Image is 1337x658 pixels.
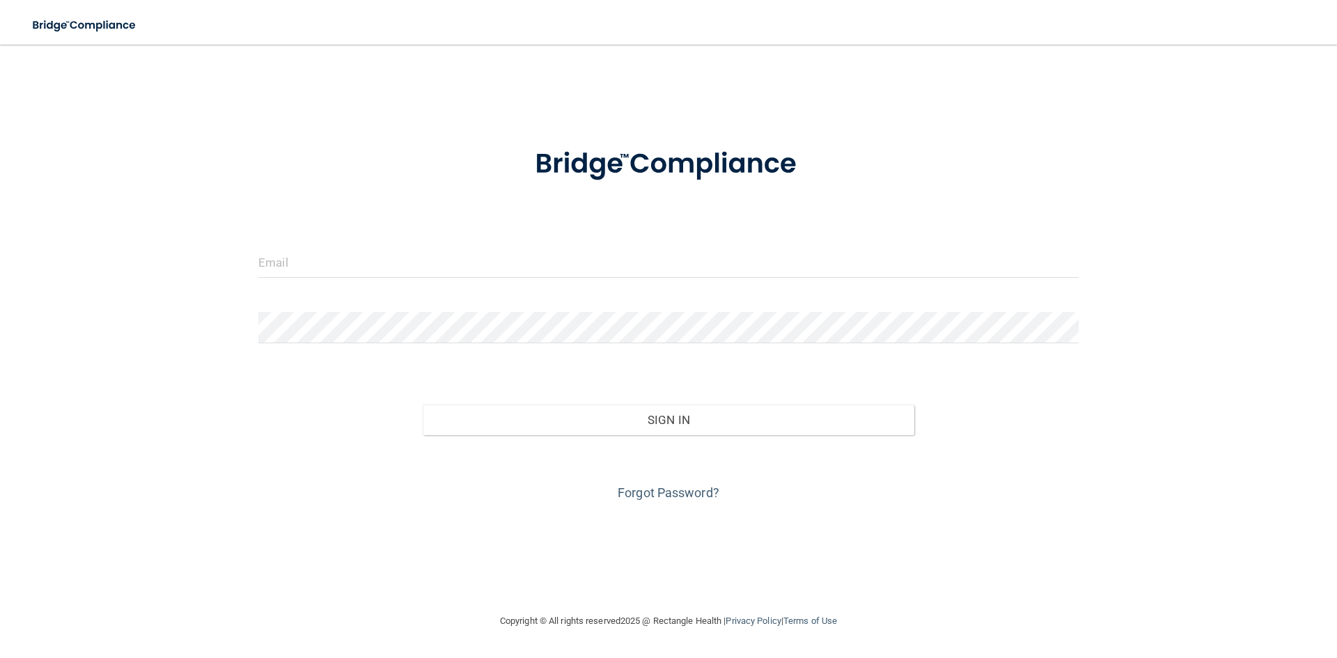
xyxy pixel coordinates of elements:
[506,128,831,201] img: bridge_compliance_login_screen.278c3ca4.svg
[414,599,923,643] div: Copyright © All rights reserved 2025 @ Rectangle Health | |
[21,11,149,40] img: bridge_compliance_login_screen.278c3ca4.svg
[258,246,1079,278] input: Email
[726,616,781,626] a: Privacy Policy
[618,485,719,500] a: Forgot Password?
[423,405,915,435] button: Sign In
[783,616,837,626] a: Terms of Use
